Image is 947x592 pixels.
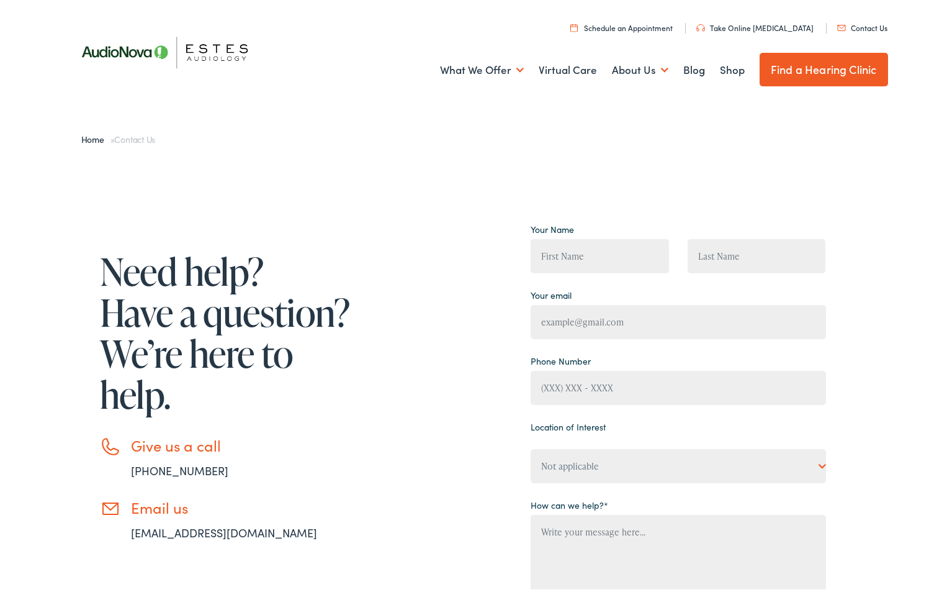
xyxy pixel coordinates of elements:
label: Your Name [531,220,574,233]
a: [PHONE_NUMBER] [131,460,228,475]
a: Schedule an Appointment [570,19,673,30]
input: Last Name [688,236,826,270]
label: Your email [531,286,572,299]
a: Take Online [MEDICAL_DATA] [696,19,814,30]
input: example@gmail.com [531,302,826,336]
h3: Email us [131,496,354,514]
a: Find a Hearing Clinic [760,50,888,83]
a: Shop [720,44,745,90]
h1: Need help? Have a question? We’re here to help. [100,248,354,412]
a: Virtual Care [539,44,597,90]
a: What We Offer [440,44,524,90]
span: Contact Us [114,130,155,142]
h3: Give us a call [131,434,354,452]
img: utility icon [570,20,578,29]
label: How can we help? [531,496,608,509]
a: [EMAIL_ADDRESS][DOMAIN_NAME] [131,522,317,537]
a: About Us [612,44,668,90]
img: utility icon [696,21,705,29]
input: (XXX) XXX - XXXX [531,368,826,402]
input: First Name [531,236,669,270]
label: Location of Interest [531,417,606,430]
a: Home [81,130,110,142]
a: Blog [683,44,705,90]
span: » [81,130,156,142]
label: Phone Number [531,352,591,365]
a: Contact Us [837,19,887,30]
img: utility icon [837,22,846,28]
